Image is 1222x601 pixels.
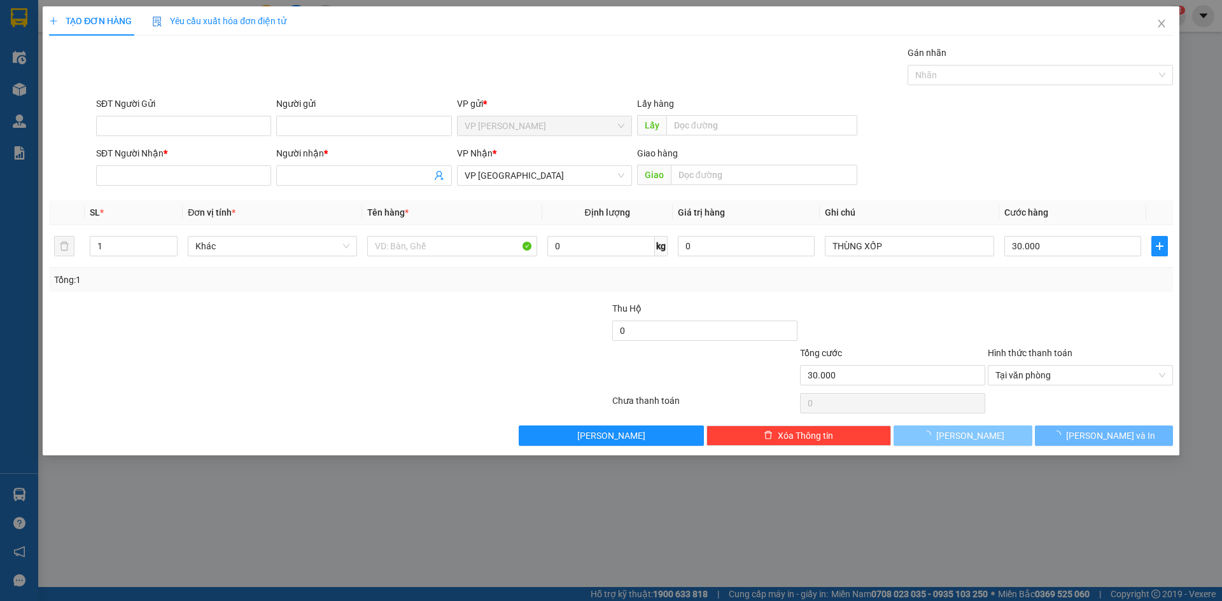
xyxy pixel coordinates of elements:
[678,207,725,218] span: Giá trị hàng
[465,116,624,135] span: VP Phan Thiết
[908,48,946,58] label: Gán nhãn
[457,148,493,158] span: VP Nhận
[1052,431,1066,439] span: loading
[49,17,58,25] span: plus
[195,237,349,256] span: Khác
[825,236,994,256] input: Ghi Chú
[706,425,892,446] button: deleteXóa Thông tin
[96,146,271,160] div: SĐT Người Nhận
[894,425,1032,446] button: [PERSON_NAME]
[995,366,1165,385] span: Tại văn phòng
[778,429,833,443] span: Xóa Thông tin
[1144,6,1179,42] button: Close
[612,303,642,314] span: Thu Hộ
[637,165,671,185] span: Giao
[54,236,74,256] button: delete
[611,394,799,416] div: Chưa thanh toán
[764,431,773,441] span: delete
[936,429,1004,443] span: [PERSON_NAME]
[457,97,632,111] div: VP gửi
[367,207,409,218] span: Tên hàng
[519,425,704,446] button: [PERSON_NAME]
[820,200,999,225] th: Ghi chú
[800,348,842,358] span: Tổng cước
[152,16,286,26] span: Yêu cầu xuất hóa đơn điện tử
[1156,18,1167,29] span: close
[1066,429,1155,443] span: [PERSON_NAME] và In
[637,115,666,135] span: Lấy
[1035,425,1173,446] button: [PERSON_NAME] và In
[655,236,668,256] span: kg
[577,429,645,443] span: [PERSON_NAME]
[188,207,235,218] span: Đơn vị tính
[1152,241,1167,251] span: plus
[637,148,678,158] span: Giao hàng
[637,99,674,109] span: Lấy hàng
[922,431,936,439] span: loading
[988,348,1072,358] label: Hình thức thanh toán
[671,165,857,185] input: Dọc đường
[585,207,630,218] span: Định lượng
[49,16,132,26] span: TẠO ĐƠN HÀNG
[1004,207,1048,218] span: Cước hàng
[367,236,537,256] input: VD: Bàn, Ghế
[465,166,624,185] span: VP Đà Lạt
[678,236,815,256] input: 0
[666,115,857,135] input: Dọc đường
[152,17,162,27] img: icon
[1151,236,1168,256] button: plus
[96,97,271,111] div: SĐT Người Gửi
[434,170,444,181] span: user-add
[276,146,451,160] div: Người nhận
[54,273,472,287] div: Tổng: 1
[90,207,100,218] span: SL
[276,97,451,111] div: Người gửi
